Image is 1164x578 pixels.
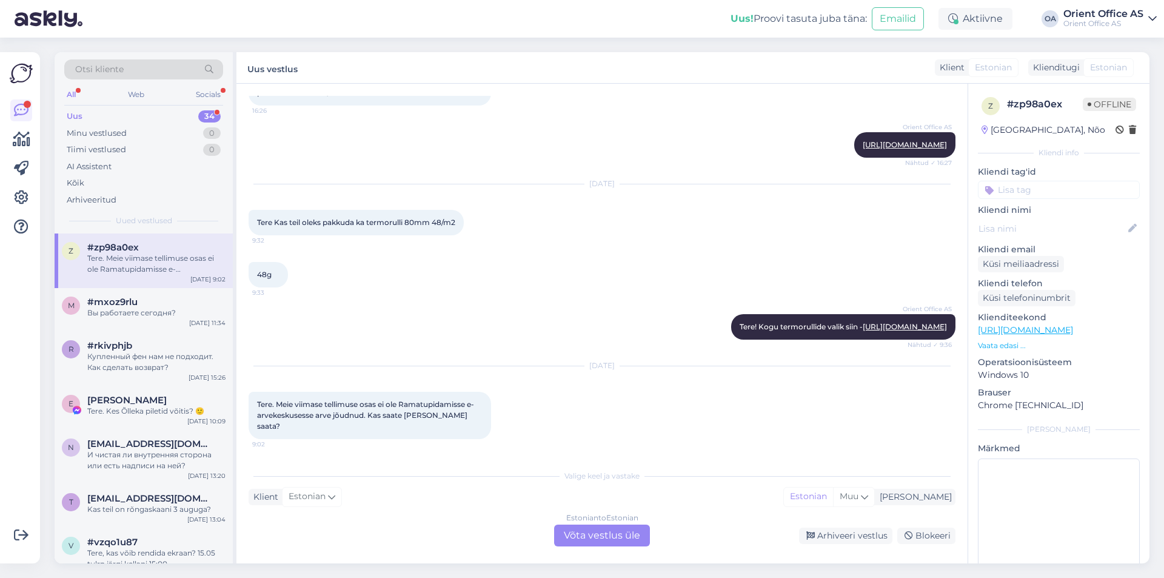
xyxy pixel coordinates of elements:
[872,7,924,30] button: Emailid
[978,356,1140,369] p: Operatsioonisüsteem
[978,340,1140,351] p: Vaata edasi ...
[1083,98,1136,111] span: Offline
[731,12,867,26] div: Proovi tasuta juba täna:
[906,340,952,349] span: Nähtud ✓ 9:36
[67,144,126,156] div: Tiimi vestlused
[249,471,955,482] div: Valige keel ja vastake
[1063,9,1143,19] div: Orient Office AS
[731,13,754,24] b: Uus!
[978,166,1140,178] p: Kliendi tag'id
[875,491,952,503] div: [PERSON_NAME]
[740,322,947,331] span: Tere! Kogu termorullide valik siin -
[566,512,638,523] div: Estonian to Estonian
[978,147,1140,158] div: Kliendi info
[863,140,947,149] a: [URL][DOMAIN_NAME]
[1042,10,1059,27] div: OA
[10,62,33,85] img: Askly Logo
[87,351,226,373] div: Купленный фен нам не подходит. Как сделать возврат?
[252,288,298,297] span: 9:33
[87,548,226,570] div: Tere, kas võib rendida ekraan? 15.05 tulrn järgi kellani 15:00
[125,87,147,102] div: Web
[903,304,952,314] span: Orient Office AS
[905,158,952,167] span: Nähtud ✓ 16:27
[247,59,298,76] label: Uus vestlus
[87,253,226,275] div: Tere. Meie viimase tellimuse osas ei ole Ramatupidamisse e-arvekeskusesse arve jõudnud. Kas saate...
[554,525,650,546] div: Võta vestlus üle
[69,541,73,550] span: v
[67,161,112,173] div: AI Assistent
[187,515,226,524] div: [DATE] 13:04
[840,491,858,502] span: Muu
[87,242,139,253] span: #zp98a0ex
[1063,19,1143,29] div: Orient Office AS
[938,8,1012,30] div: Aktiivne
[69,497,73,506] span: t
[249,360,955,371] div: [DATE]
[203,144,221,156] div: 0
[87,395,167,406] span: Eva-Maria Virnas
[75,63,124,76] span: Otsi kliente
[903,123,952,132] span: Orient Office AS
[978,290,1075,306] div: Küsi telefoninumbrit
[978,256,1064,272] div: Küsi meiliaadressi
[249,491,278,503] div: Klient
[67,127,127,139] div: Minu vestlused
[87,406,226,417] div: Tere. Kes Õlleka piletid võitis? 🙂
[87,340,132,351] span: #rkivphjb
[978,399,1140,412] p: Chrome [TECHNICAL_ID]
[252,106,298,115] span: 16:26
[198,110,221,123] div: 34
[87,537,138,548] span: #vzqo1u87
[87,504,226,515] div: Kas teil on rõngaskaani 3 auguga?
[1090,61,1127,74] span: Estonian
[68,443,74,452] span: n
[978,204,1140,217] p: Kliendi nimi
[978,324,1073,335] a: [URL][DOMAIN_NAME]
[978,222,1126,235] input: Lisa nimi
[978,277,1140,290] p: Kliendi telefon
[252,440,298,449] span: 9:02
[189,318,226,328] div: [DATE] 11:34
[189,373,226,382] div: [DATE] 15:26
[67,177,84,189] div: Kõik
[863,322,947,331] a: [URL][DOMAIN_NAME]
[68,301,75,310] span: m
[67,194,116,206] div: Arhiveeritud
[69,399,73,408] span: E
[1063,9,1157,29] a: Orient Office ASOrient Office AS
[188,471,226,480] div: [DATE] 13:20
[87,439,213,449] span: natalyamam3@gmail.com
[69,344,74,354] span: r
[975,61,1012,74] span: Estonian
[978,369,1140,381] p: Windows 10
[988,101,993,110] span: z
[67,110,82,123] div: Uus
[978,386,1140,399] p: Brauser
[87,307,226,318] div: Вы работаете сегодня?
[64,87,78,102] div: All
[982,124,1105,136] div: [GEOGRAPHIC_DATA], Nõo
[799,528,892,544] div: Arhiveeri vestlus
[1028,61,1080,74] div: Klienditugi
[87,449,226,471] div: И чистая ли внутренняя сторона или есть надписи на ней?
[187,417,226,426] div: [DATE] 10:09
[289,490,326,503] span: Estonian
[978,442,1140,455] p: Märkmed
[87,493,213,504] span: timakova.katrin@gmail.com
[897,528,955,544] div: Blokeeri
[203,127,221,139] div: 0
[249,178,955,189] div: [DATE]
[257,270,272,279] span: 48g
[978,181,1140,199] input: Lisa tag
[784,488,833,506] div: Estonian
[978,243,1140,256] p: Kliendi email
[935,61,965,74] div: Klient
[193,87,223,102] div: Socials
[252,236,298,245] span: 9:32
[257,218,455,227] span: Tere Kas teil oleks pakkuda ka termorulli 80mm 48/m2
[69,246,73,255] span: z
[116,215,172,226] span: Uued vestlused
[257,400,474,431] span: Tere. Meie viimase tellimuse osas ei ole Ramatupidamisse e-arvekeskusesse arve jõudnud. Kas saate...
[1007,97,1083,112] div: # zp98a0ex
[978,424,1140,435] div: [PERSON_NAME]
